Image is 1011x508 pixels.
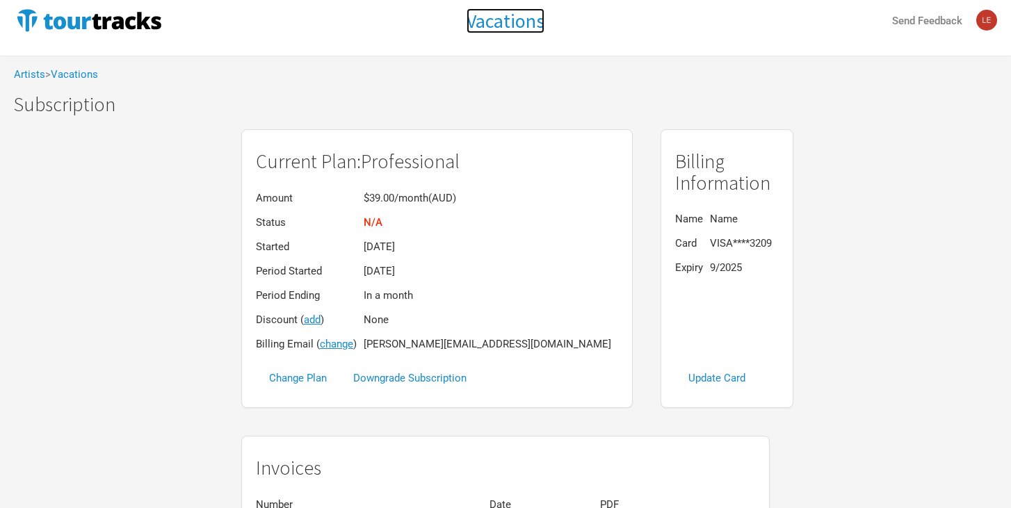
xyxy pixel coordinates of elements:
td: 9/2025 [710,256,779,280]
td: Billing Email ( ) [256,332,364,357]
a: change [320,338,353,350]
td: [PERSON_NAME][EMAIL_ADDRESS][DOMAIN_NAME] [364,332,618,357]
td: Period Ending [256,284,364,308]
h1: Vacations [467,8,544,33]
img: TourTracks [14,6,164,34]
img: leigh [976,10,997,31]
td: Expiry [675,256,710,280]
button: Change Plan [256,363,340,393]
td: Discount ( ) [256,308,364,332]
td: Status [256,211,364,235]
td: Period Started [256,259,364,284]
a: Vacations [51,68,98,81]
td: Amount [256,186,364,211]
td: Card [675,231,710,256]
span: > [45,69,98,80]
h1: Billing Information [675,151,779,194]
h1: Subscription [14,94,1011,115]
td: [DATE] [364,235,618,259]
button: Downgrade Subscription [340,363,480,393]
td: Name [710,207,779,231]
a: Vacations [467,10,544,32]
td: Name [675,207,710,231]
strong: Send Feedback [892,15,962,27]
td: Started [256,235,364,259]
button: Update Card [675,363,759,393]
td: In a month [364,284,618,308]
a: Artists [14,68,45,81]
td: N/A [364,211,618,235]
h1: Invoices [256,457,755,479]
td: $ 39.00 / month ( AUD ) [364,186,618,211]
a: add [304,313,321,326]
td: [DATE] [364,259,618,284]
td: None [364,308,618,332]
h1: Current Plan: Professional [256,151,618,172]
